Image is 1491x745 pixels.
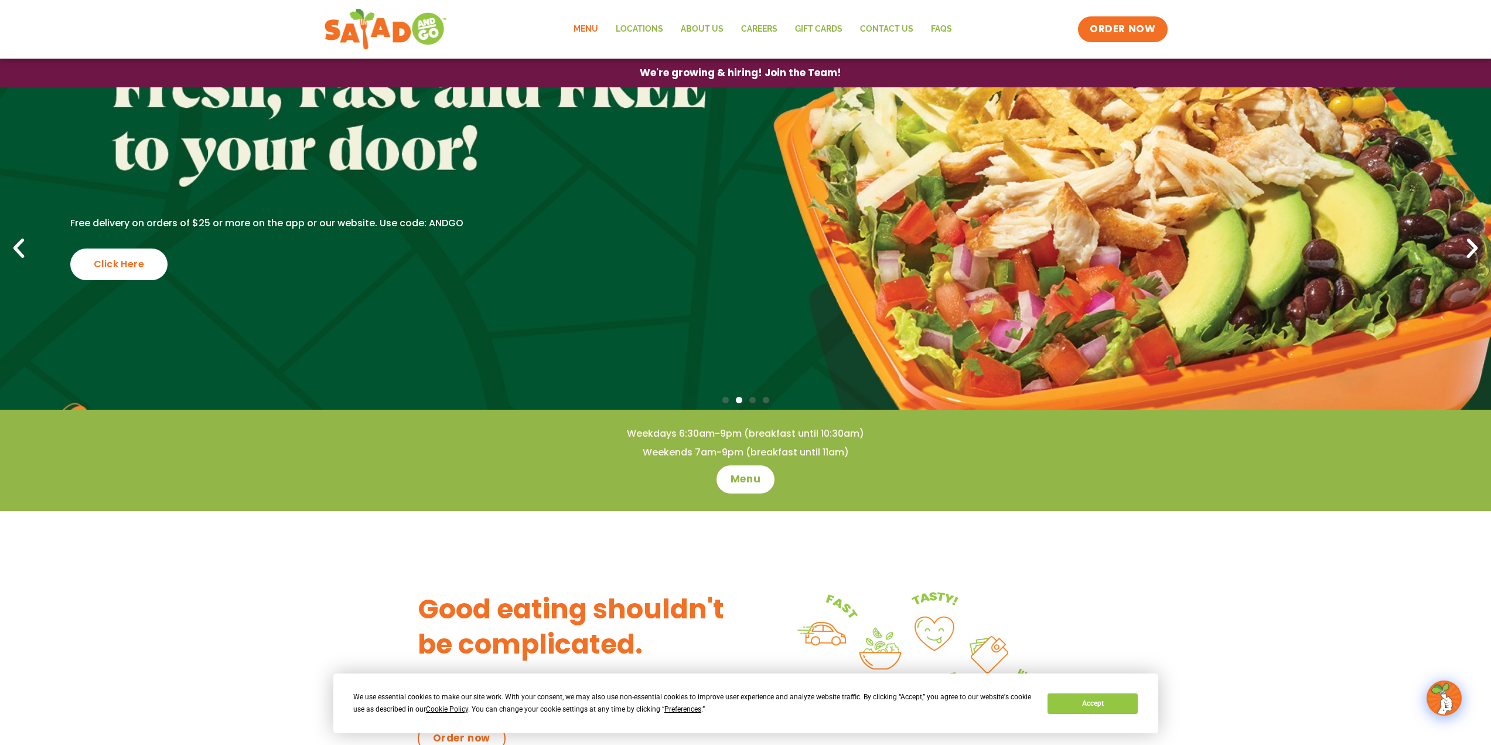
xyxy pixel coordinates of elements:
h3: Good eating shouldn't be complicated. [418,592,746,662]
a: We're growing & hiring! Join the Team! [622,59,859,87]
span: Menu [731,472,760,487]
a: ORDER NOW [1078,16,1167,42]
span: We're growing & hiring! Join the Team! [640,68,841,78]
a: Menu [717,465,774,494]
h4: Weekdays 6:30am-9pm (breakfast until 10:30am) [23,427,1468,440]
nav: Menu [565,16,961,43]
div: Click Here [70,249,168,280]
a: FAQs [922,16,961,43]
span: Preferences [664,705,701,713]
span: Go to slide 1 [722,397,729,403]
h4: Weekends 7am-9pm (breakfast until 11am) [23,446,1468,459]
button: Accept [1048,693,1138,714]
span: Cookie Policy [426,705,468,713]
img: wpChatIcon [1428,682,1461,715]
span: Go to slide 3 [749,397,756,403]
div: We use essential cookies to make our site work. With your consent, we may also use non-essential ... [353,691,1033,716]
span: Go to slide 2 [736,397,742,403]
div: Cookie Consent Prompt [333,673,1158,733]
span: ORDER NOW [1090,22,1155,36]
p: Free delivery on orders of $25 or more on the app or our website. Use code: ANDGO [70,217,463,230]
a: GIFT CARDS [786,16,851,43]
div: Next slide [1459,236,1485,261]
a: Contact Us [851,16,922,43]
img: new-SAG-logo-768×292 [324,6,448,53]
div: Previous slide [6,236,32,261]
a: Menu [565,16,607,43]
span: Go to slide 4 [763,397,769,403]
a: Locations [607,16,672,43]
a: About Us [672,16,732,43]
a: Careers [732,16,786,43]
